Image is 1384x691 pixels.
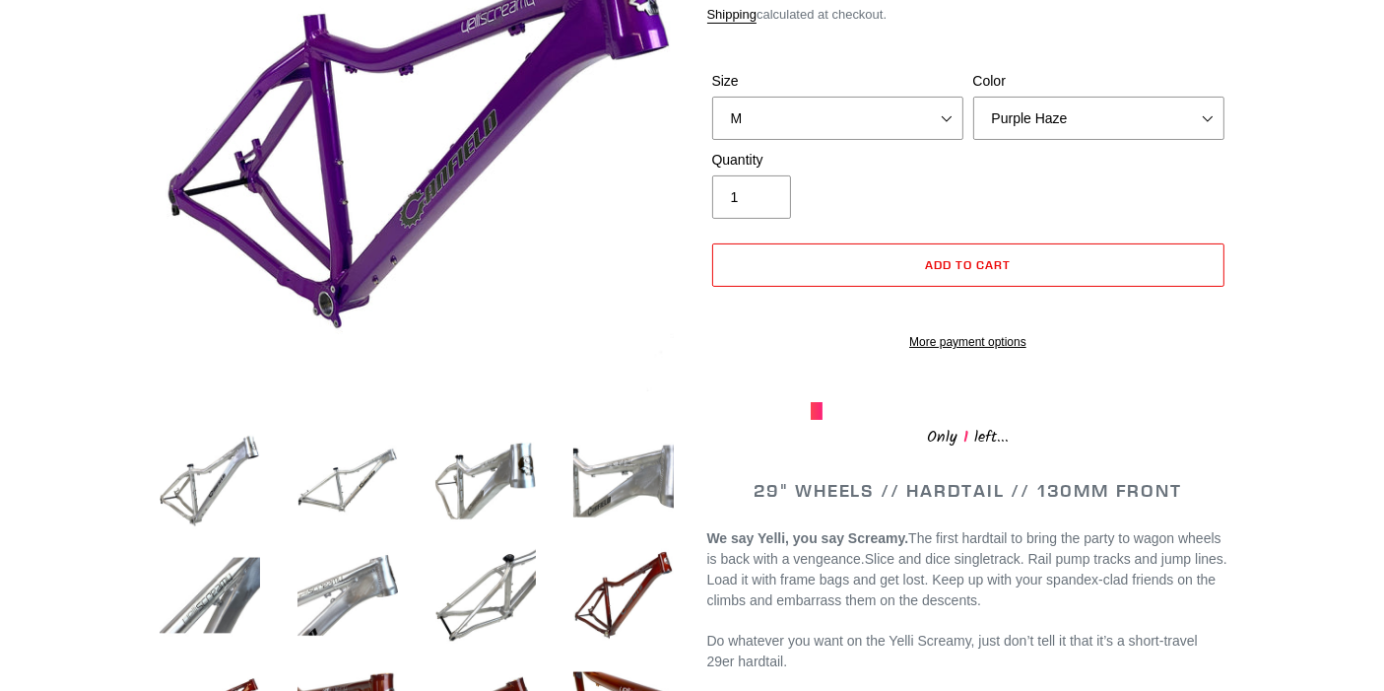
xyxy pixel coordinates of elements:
[973,71,1224,92] label: Color
[754,479,1182,502] span: 29" WHEELS // HARDTAIL // 130MM FRONT
[712,243,1224,287] button: Add to cart
[431,427,540,535] img: Load image into Gallery viewer, YELLI SCREAMY - Frame Only
[707,530,909,546] b: We say Yelli, you say Screamy.
[811,420,1126,450] div: Only left...
[957,425,974,449] span: 1
[707,7,758,24] a: Shipping
[712,71,963,92] label: Size
[712,150,963,171] label: Quantity
[712,333,1224,351] a: More payment options
[707,530,1221,567] span: The first hardtail to bring the party to wagon wheels is back with a vengeance.
[294,427,402,535] img: Load image into Gallery viewer, YELLI SCREAMY - Frame Only
[294,541,402,650] img: Load image into Gallery viewer, YELLI SCREAMY - Frame Only
[569,541,678,650] img: Load image into Gallery viewer, YELLI SCREAMY - Frame Only
[925,257,1011,272] span: Add to cart
[569,427,678,535] img: Load image into Gallery viewer, YELLI SCREAMY - Frame Only
[156,541,264,650] img: Load image into Gallery viewer, YELLI SCREAMY - Frame Only
[707,528,1229,611] p: Slice and dice singletrack. Rail pump tracks and jump lines. Load it with frame bags and get lost...
[707,5,1229,25] div: calculated at checkout.
[431,541,540,650] img: Load image into Gallery viewer, YELLI SCREAMY - Frame Only
[156,427,264,535] img: Load image into Gallery viewer, YELLI SCREAMY - Frame Only
[707,633,1198,669] span: Do whatever you want on the Yelli Screamy, just don’t tell it that it’s a short-travel 29er hardt...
